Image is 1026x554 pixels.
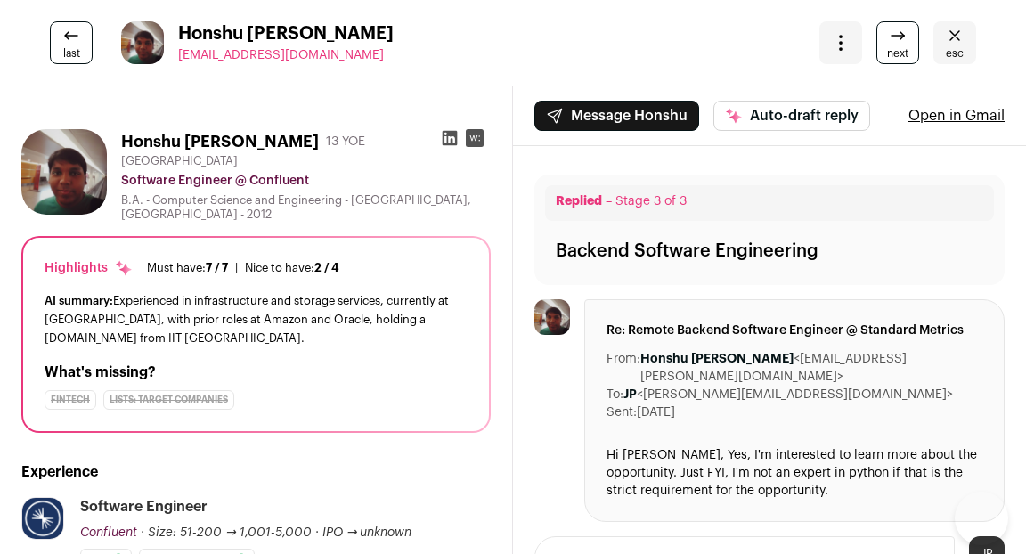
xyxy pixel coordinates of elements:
[80,526,137,539] span: Confluent
[623,388,637,401] b: JP
[314,262,339,273] span: 2 / 4
[121,193,491,222] div: B.A. - Computer Science and Engineering - [GEOGRAPHIC_DATA], [GEOGRAPHIC_DATA] - 2012
[147,261,339,275] ul: |
[21,129,107,215] img: e0412315a01620391d5af90e8032f6b41be7dc771a89e374e979c351c68ee89a.jpg
[178,21,394,46] span: Honshu [PERSON_NAME]
[245,261,339,275] div: Nice to have:
[206,262,228,273] span: 7 / 7
[637,403,675,421] dd: [DATE]
[955,492,1008,545] iframe: Help Scout Beacon - Open
[607,350,640,386] dt: From:
[876,21,919,64] a: next
[713,101,870,131] button: Auto-draft reply
[640,350,982,386] dd: <[EMAIL_ADDRESS][PERSON_NAME][DOMAIN_NAME]>
[121,129,319,154] h1: Honshu [PERSON_NAME]
[326,133,365,151] div: 13 YOE
[946,46,964,61] span: esc
[63,46,80,61] span: last
[623,386,953,403] dd: <[PERSON_NAME][EMAIL_ADDRESS][DOMAIN_NAME]>
[933,21,976,64] a: Close
[50,21,93,64] a: last
[615,195,687,208] span: Stage 3 of 3
[103,390,234,410] div: Lists: Target Companies
[21,461,491,483] h2: Experience
[534,299,570,335] img: e0412315a01620391d5af90e8032f6b41be7dc771a89e374e979c351c68ee89a.jpg
[322,526,412,539] span: IPO → unknown
[45,362,468,383] h2: What's missing?
[141,526,312,539] span: · Size: 51-200 → 1,001-5,000
[178,49,384,61] span: [EMAIL_ADDRESS][DOMAIN_NAME]
[147,261,228,275] div: Must have:
[178,46,394,64] a: [EMAIL_ADDRESS][DOMAIN_NAME]
[640,353,794,365] b: Honshu [PERSON_NAME]
[819,21,862,64] button: Open dropdown
[607,322,982,339] span: Re: Remote Backend Software Engineer @ Standard Metrics
[607,386,623,403] dt: To:
[45,295,113,306] span: AI summary:
[556,239,818,264] div: Backend Software Engineering
[45,259,133,277] div: Highlights
[887,46,908,61] span: next
[908,105,1005,126] a: Open in Gmail
[315,524,319,542] span: ·
[607,446,982,500] div: Hi [PERSON_NAME], Yes, I'm interested to learn more about the opportunity. Just FYI, I'm not an e...
[556,195,602,208] span: Replied
[121,154,238,168] span: [GEOGRAPHIC_DATA]
[607,403,637,421] dt: Sent:
[45,390,96,410] div: Fintech
[121,172,491,190] div: Software Engineer @ Confluent
[80,497,208,517] div: Software Engineer
[22,498,63,539] img: ce6d87307b4bc69548fd1637f78b4e6bb15db817a00656dd4c162c21ca9976da.jpg
[534,101,699,131] button: Message Honshu
[121,21,164,64] img: e0412315a01620391d5af90e8032f6b41be7dc771a89e374e979c351c68ee89a.jpg
[45,291,468,347] div: Experienced in infrastructure and storage services, currently at [GEOGRAPHIC_DATA], with prior ro...
[606,195,612,208] span: –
